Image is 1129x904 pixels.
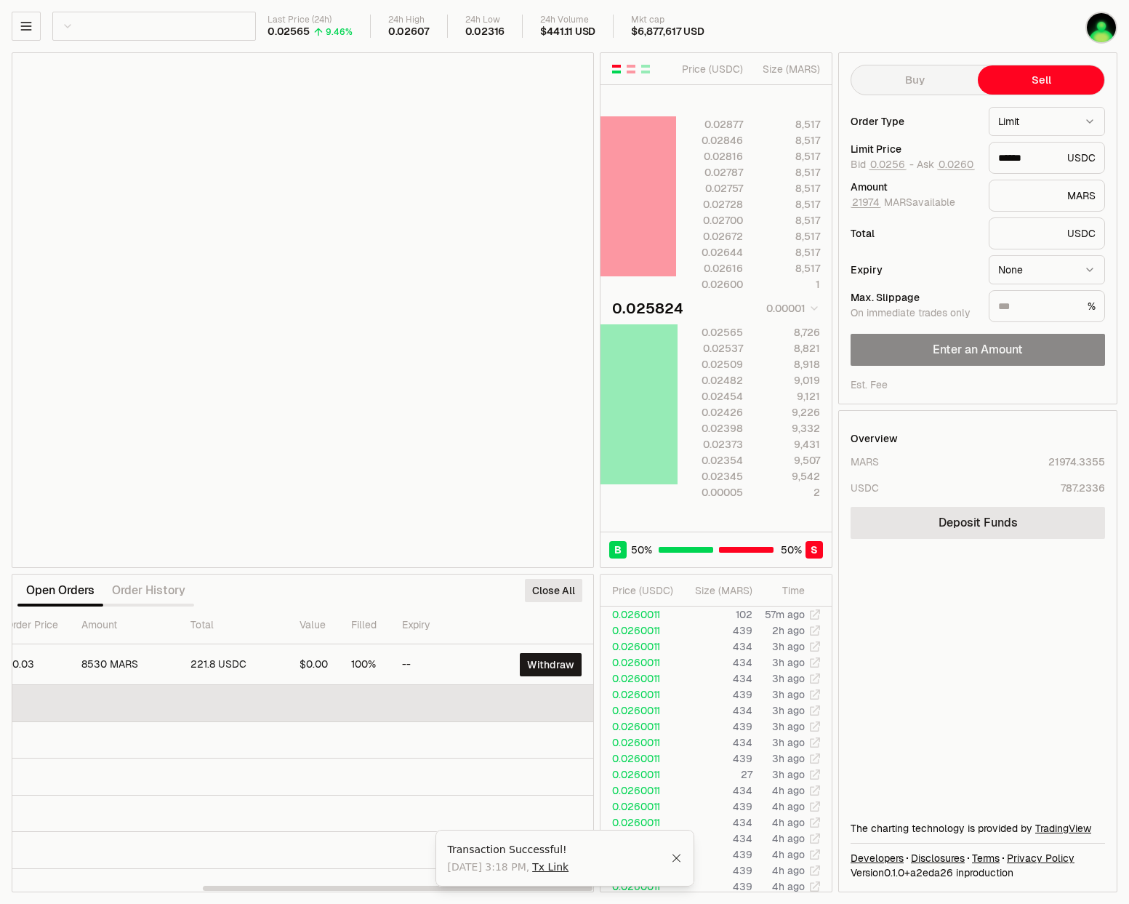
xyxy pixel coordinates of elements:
div: 9.46% [326,26,353,38]
td: 0.0260011 [600,623,679,639]
div: 8,517 [755,133,820,148]
div: % [989,290,1105,322]
div: Price ( USDC ) [678,62,743,76]
time: 4h ago [772,816,805,829]
div: Order Type [851,116,977,127]
time: 4h ago [772,784,805,797]
div: 8530 MARS [81,658,167,671]
div: 0.02616 [678,261,743,276]
div: $441.11 USD [540,25,595,39]
div: 0.02345 [678,469,743,484]
time: 4h ago [772,848,805,861]
time: 3h ago [772,688,805,701]
td: 434 [679,783,753,799]
td: 0.0260011 [600,703,679,719]
div: 0.02482 [678,373,743,388]
div: MARS [989,180,1105,212]
div: 0.02607 [388,25,430,39]
time: 4h ago [772,800,805,813]
div: Est. Fee [851,377,888,392]
button: Show Buy Orders Only [640,63,651,75]
span: $0.03 [6,657,34,671]
th: Total [179,607,288,644]
div: 787.2336 [1061,481,1105,495]
div: 8,517 [755,165,820,180]
time: 3h ago [772,720,805,733]
td: 434 [679,735,753,751]
button: 0.0256 [869,159,907,170]
div: 0.02509 [678,357,743,372]
td: 434 [679,671,753,687]
div: Last Price (24h) [268,15,353,25]
td: 439 [679,879,753,895]
div: 9,542 [755,469,820,484]
div: 8,517 [755,213,820,228]
div: 0.02565 [268,25,310,39]
div: Expiry [851,265,977,275]
span: a2eda26962762b5c49082a3145d4dfe367778c80 [910,866,953,879]
time: 3h ago [772,656,805,669]
div: Version 0.1.0 + in production [851,865,1105,880]
div: 0.02426 [678,405,743,420]
div: 8,517 [755,181,820,196]
div: On immediate trades only [851,307,977,320]
td: 439 [679,863,753,879]
button: Limit [989,107,1105,136]
div: 100% [351,658,379,671]
div: 0.02316 [465,25,505,39]
button: 0.00001 [762,300,820,317]
td: 102 [679,607,753,623]
div: Total [851,228,977,239]
button: Withdraw [520,653,582,676]
div: 8,517 [755,197,820,212]
td: 434 [679,703,753,719]
a: Privacy Policy [1007,851,1074,865]
td: 434 [679,815,753,831]
time: 3h ago [772,736,805,749]
a: Tx Link [532,860,568,874]
div: 9,507 [755,453,820,468]
div: Overview [851,431,898,446]
th: Value [288,607,339,644]
div: Max. Slippage [851,292,977,303]
td: 0.0260011 [600,687,679,703]
div: 8,517 [755,261,820,276]
button: Close [671,852,682,864]
td: -- [390,644,489,685]
div: 9,019 [755,373,820,388]
button: Show Buy and Sell Orders [611,63,622,75]
time: 4h ago [772,864,805,877]
div: 0.02877 [678,117,743,132]
span: B [614,543,622,557]
div: Size ( MARS ) [755,62,820,76]
div: 0.02700 [678,213,743,228]
span: S [811,543,818,557]
div: 0.02757 [678,181,743,196]
a: Disclosures [911,851,965,865]
div: 8,918 [755,357,820,372]
div: 221.8 USDC [190,658,276,671]
a: Terms [972,851,1000,865]
td: 434 [679,639,753,655]
div: 0.02398 [678,421,743,436]
span: MARS available [851,196,955,209]
div: 0.02600 [678,277,743,292]
button: Show Sell Orders Only [625,63,637,75]
div: 0.02787 [678,165,743,180]
td: 439 [679,623,753,639]
td: 434 [679,655,753,671]
span: Bid - [851,159,914,172]
button: Order History [103,576,194,605]
td: 439 [679,751,753,767]
th: Expiry [390,607,489,644]
td: 439 [679,847,753,863]
span: [DATE] 3:18 PM , [448,860,569,874]
div: 0.02354 [678,453,743,468]
a: Deposit Funds [851,507,1105,539]
td: 0.0260011 [600,671,679,687]
span: 50 % [781,543,802,557]
time: 4h ago [772,880,805,893]
div: 9,121 [755,389,820,404]
time: 3h ago [772,704,805,717]
td: 0.0260011 [600,879,679,895]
